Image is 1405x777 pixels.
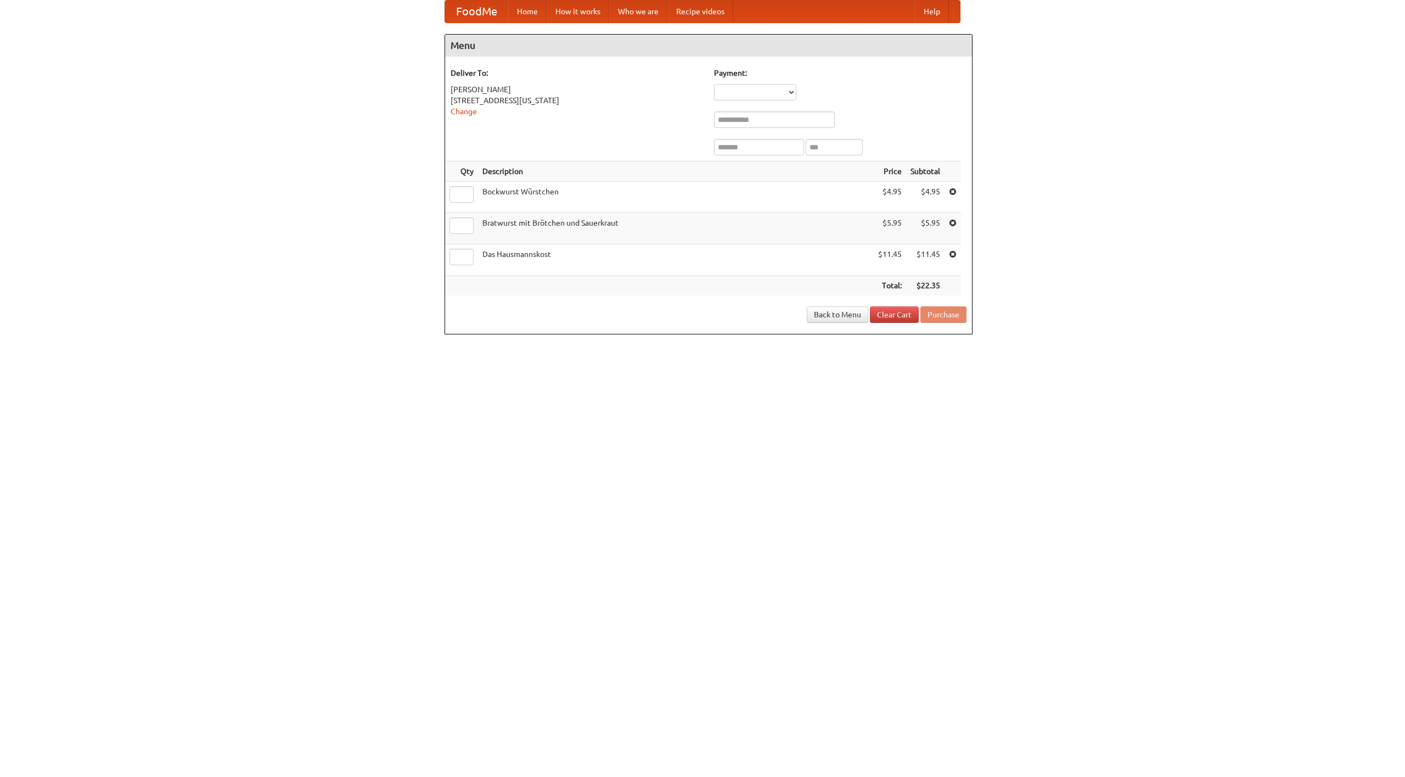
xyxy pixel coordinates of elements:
[451,107,477,116] a: Change
[906,244,945,276] td: $11.45
[609,1,667,23] a: Who we are
[478,182,874,213] td: Bockwurst Würstchen
[714,68,966,79] h5: Payment:
[807,306,868,323] a: Back to Menu
[906,182,945,213] td: $4.95
[451,84,703,95] div: [PERSON_NAME]
[451,68,703,79] h5: Deliver To:
[445,161,478,182] th: Qty
[445,35,972,57] h4: Menu
[906,276,945,296] th: $22.35
[478,161,874,182] th: Description
[478,213,874,244] td: Bratwurst mit Brötchen und Sauerkraut
[906,213,945,244] td: $5.95
[667,1,733,23] a: Recipe videos
[874,182,906,213] td: $4.95
[547,1,609,23] a: How it works
[478,244,874,276] td: Das Hausmannskost
[874,161,906,182] th: Price
[915,1,949,23] a: Help
[870,306,919,323] a: Clear Cart
[920,306,966,323] button: Purchase
[906,161,945,182] th: Subtotal
[451,95,703,106] div: [STREET_ADDRESS][US_STATE]
[874,244,906,276] td: $11.45
[874,276,906,296] th: Total:
[874,213,906,244] td: $5.95
[508,1,547,23] a: Home
[445,1,508,23] a: FoodMe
